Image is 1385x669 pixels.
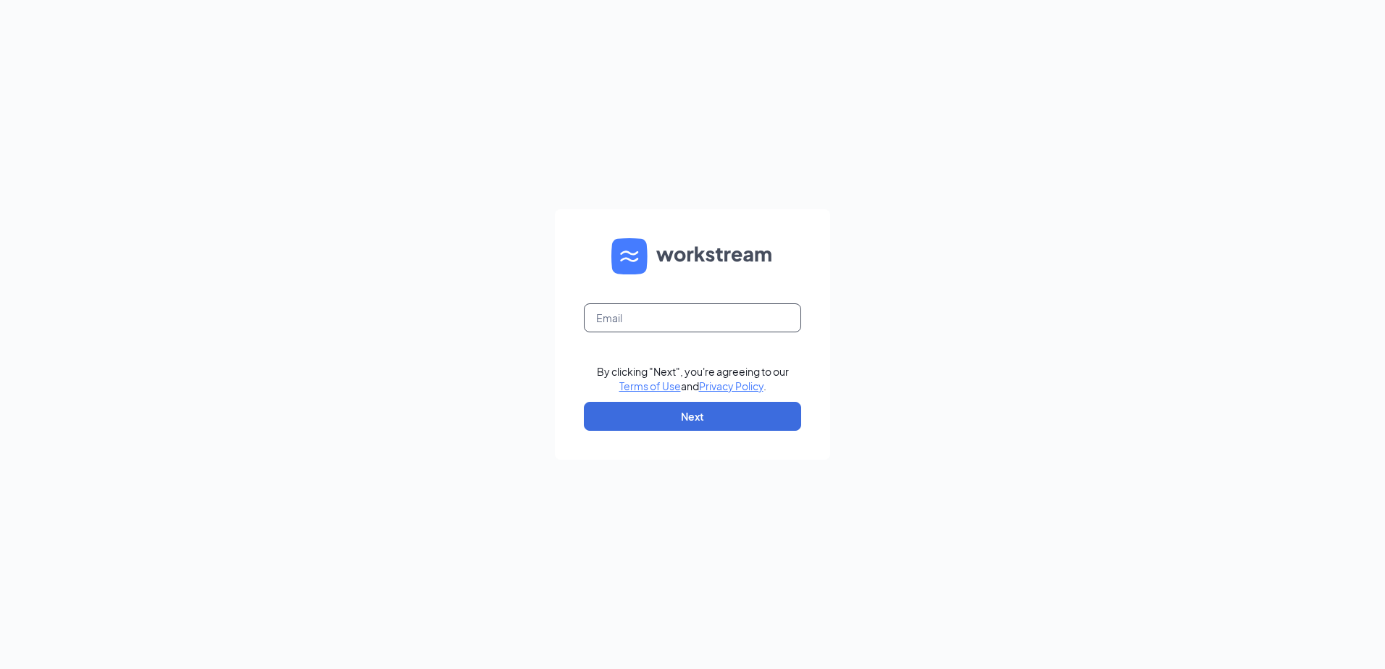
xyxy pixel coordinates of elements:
[619,379,681,392] a: Terms of Use
[699,379,763,392] a: Privacy Policy
[611,238,774,274] img: WS logo and Workstream text
[584,303,801,332] input: Email
[597,364,789,393] div: By clicking "Next", you're agreeing to our and .
[584,402,801,431] button: Next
